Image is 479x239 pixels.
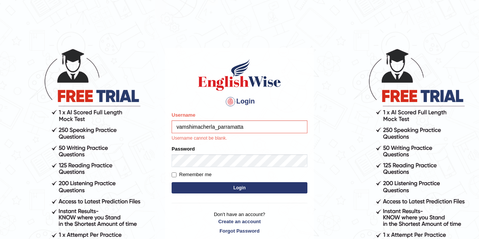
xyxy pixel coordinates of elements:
p: Don't have an account? [172,211,307,234]
label: Username [172,111,195,119]
a: Create an account [172,218,307,225]
p: Username cannot be blank. [172,135,307,142]
a: Forgot Password [172,227,307,234]
input: Remember me [172,172,177,177]
h4: Login [172,96,307,108]
img: Logo of English Wise sign in for intelligent practice with AI [197,58,282,92]
label: Remember me [172,171,212,178]
button: Login [172,182,307,193]
label: Password [172,145,195,152]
